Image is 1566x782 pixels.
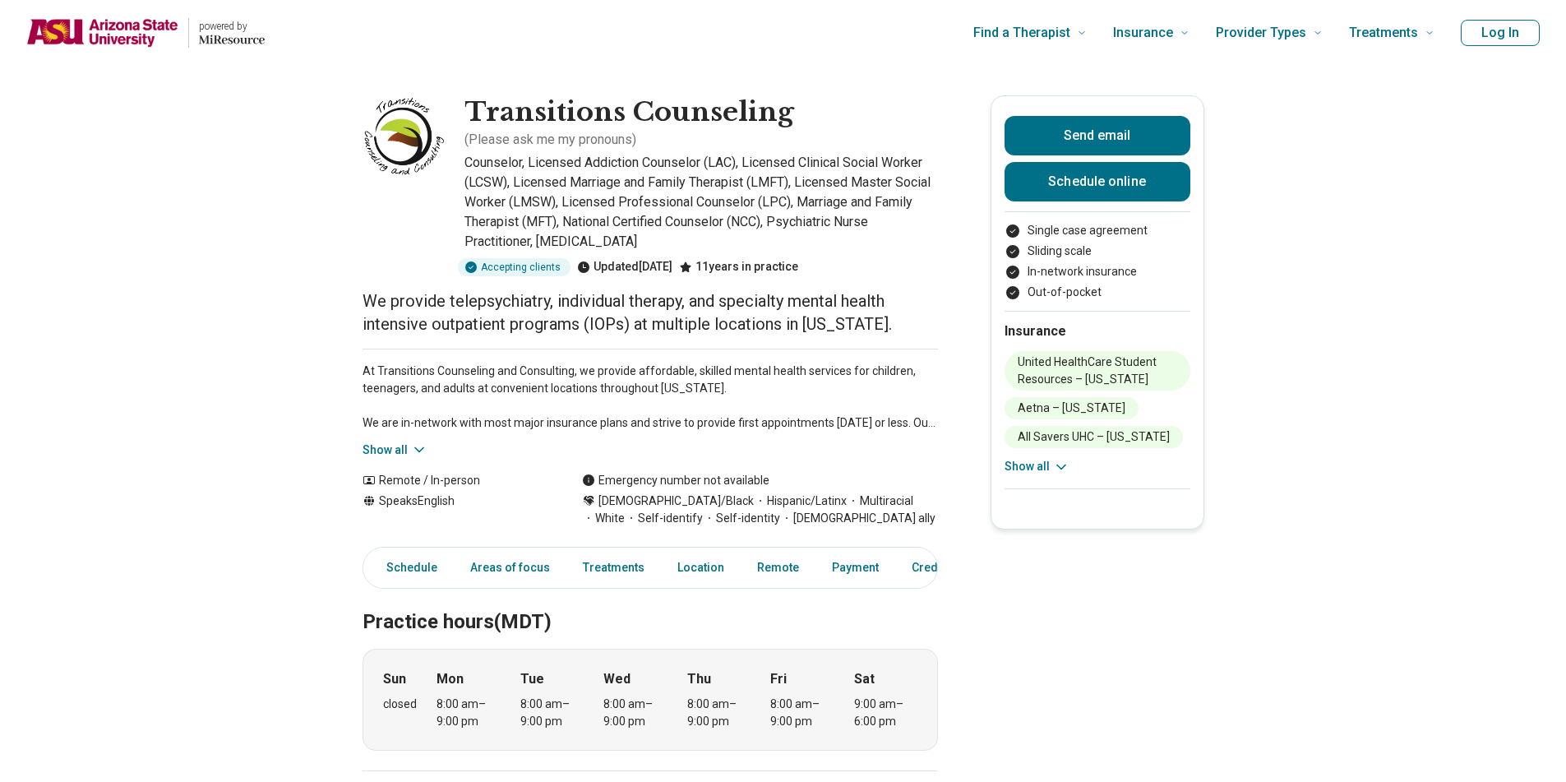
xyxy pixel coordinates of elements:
button: Send email [1005,116,1190,155]
li: Sliding scale [1005,243,1190,260]
span: Provider Types [1216,21,1306,44]
div: 8:00 am – 9:00 pm [520,696,584,730]
a: Location [668,551,734,585]
li: All Savers UHC – [US_STATE] [1005,426,1183,448]
span: Self-identity [703,510,780,527]
div: 8:00 am – 9:00 pm [687,696,751,730]
a: Treatments [573,551,654,585]
div: When does the program meet? [363,649,938,751]
div: Emergency number not available [582,472,769,489]
span: Multiracial [847,493,913,510]
li: United HealthCare Student Resources – [US_STATE] [1005,351,1190,391]
a: Remote [747,551,809,585]
span: Insurance [1113,21,1173,44]
p: ( Please ask me my pronouns ) [464,130,636,150]
div: 9:00 am – 6:00 pm [854,696,917,730]
li: Single case agreement [1005,222,1190,239]
strong: Thu [687,669,711,689]
span: [DEMOGRAPHIC_DATA]/Black [598,493,754,510]
span: Find a Therapist [973,21,1070,44]
span: Treatments [1349,21,1418,44]
span: Self-identify [625,510,703,527]
button: Show all [1005,458,1069,475]
p: We provide telepsychiatry, individual therapy, and specialty mental health intensive outpatient p... [363,289,938,335]
a: Payment [822,551,889,585]
div: closed [383,696,417,713]
li: Aetna – [US_STATE] [1005,397,1139,419]
a: Schedule online [1005,162,1190,201]
img: Transitions Counseling, Counselor [363,95,445,178]
span: [DEMOGRAPHIC_DATA] ally [780,510,935,527]
a: Areas of focus [460,551,560,585]
strong: Sat [854,669,875,689]
span: Hispanic/Latinx [754,493,847,510]
strong: Sun [383,669,406,689]
ul: Payment options [1005,222,1190,301]
h2: Practice hours (MDT) [363,569,938,636]
strong: Fri [770,669,787,689]
strong: Wed [603,669,631,689]
div: 8:00 am – 9:00 pm [437,696,500,730]
p: At Transitions Counseling and Consulting, we provide affordable, skilled mental health services f... [363,363,938,432]
div: Accepting clients [458,258,571,276]
h1: Transitions Counseling [464,95,794,130]
a: Credentials [902,551,984,585]
div: Updated [DATE] [577,258,672,276]
div: Speaks English [363,493,549,527]
h2: Insurance [1005,322,1190,341]
strong: Mon [437,669,464,689]
button: Show all [363,442,427,459]
a: Schedule [367,551,447,585]
p: powered by [199,20,265,33]
div: 8:00 am – 9:00 pm [603,696,667,730]
div: Remote / In-person [363,472,549,489]
a: Home page [26,7,265,59]
li: In-network insurance [1005,263,1190,280]
p: Counselor, Licensed Addiction Counselor (LAC), Licensed Clinical Social Worker (LCSW), Licensed M... [464,153,938,252]
div: 8:00 am – 9:00 pm [770,696,834,730]
div: 11 years in practice [679,258,798,276]
button: Log In [1461,20,1540,46]
strong: Tue [520,669,544,689]
span: White [582,510,625,527]
li: Out-of-pocket [1005,284,1190,301]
